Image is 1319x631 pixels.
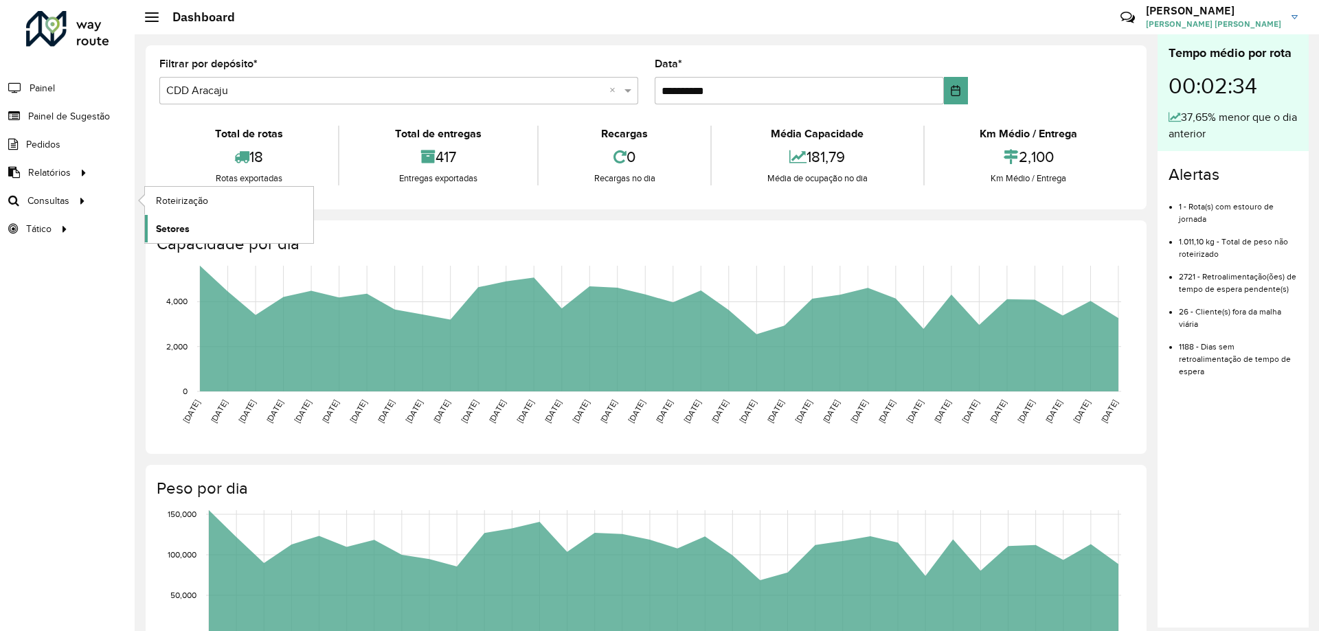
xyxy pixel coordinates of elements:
text: [DATE] [960,398,980,424]
text: [DATE] [487,398,507,424]
text: [DATE] [460,398,480,424]
text: [DATE] [543,398,563,424]
button: Choose Date [944,77,968,104]
div: Média Capacidade [715,126,919,142]
li: 1.011,10 kg - Total de peso não roteirizado [1179,225,1298,260]
div: 417 [343,142,533,172]
text: [DATE] [821,398,841,424]
text: [DATE] [654,398,674,424]
text: 150,000 [168,509,196,518]
text: [DATE] [877,398,897,424]
h3: [PERSON_NAME] [1146,4,1281,17]
span: Setores [156,222,190,236]
span: Painel [30,81,55,95]
div: Km Médio / Entrega [928,126,1129,142]
span: Tático [26,222,52,236]
div: 18 [163,142,335,172]
div: Recargas no dia [542,172,707,185]
h4: Alertas [1169,165,1298,185]
text: [DATE] [627,398,646,424]
text: [DATE] [988,398,1008,424]
text: [DATE] [765,398,785,424]
text: [DATE] [932,398,952,424]
span: Relatórios [28,165,71,180]
li: 2721 - Retroalimentação(ões) de tempo de espera pendente(s) [1179,260,1298,295]
text: [DATE] [738,398,758,424]
h4: Peso por dia [157,479,1133,498]
text: [DATE] [264,398,284,424]
div: Rotas exportadas [163,172,335,185]
h2: Dashboard [159,10,235,25]
text: [DATE] [181,398,201,424]
text: [DATE] [849,398,869,424]
text: [DATE] [293,398,313,424]
text: [DATE] [348,398,368,424]
h4: Capacidade por dia [157,234,1133,254]
text: [DATE] [793,398,813,424]
text: [DATE] [209,398,229,424]
text: [DATE] [237,398,257,424]
text: [DATE] [1044,398,1063,424]
text: 4,000 [166,297,188,306]
div: Tempo médio por rota [1169,44,1298,62]
text: [DATE] [320,398,340,424]
span: Painel de Sugestão [28,109,110,124]
text: [DATE] [598,398,618,424]
div: 0 [542,142,707,172]
text: [DATE] [404,398,424,424]
div: Recargas [542,126,707,142]
text: [DATE] [431,398,451,424]
label: Filtrar por depósito [159,56,258,72]
text: [DATE] [515,398,535,424]
text: [DATE] [1016,398,1036,424]
li: 1188 - Dias sem retroalimentação de tempo de espera [1179,330,1298,378]
a: Contato Rápido [1113,3,1142,32]
li: 26 - Cliente(s) fora da malha viária [1179,295,1298,330]
text: 2,000 [166,342,188,351]
div: 00:02:34 [1169,62,1298,109]
a: Roteirização [145,187,313,214]
div: 181,79 [715,142,919,172]
text: [DATE] [682,398,702,424]
text: [DATE] [710,398,730,424]
div: Km Médio / Entrega [928,172,1129,185]
label: Data [655,56,682,72]
li: 1 - Rota(s) com estouro de jornada [1179,190,1298,225]
text: 50,000 [170,590,196,599]
div: 37,65% menor que o dia anterior [1169,109,1298,142]
text: [DATE] [1072,398,1092,424]
text: 100,000 [168,550,196,559]
div: 2,100 [928,142,1129,172]
text: [DATE] [571,398,591,424]
div: Total de entregas [343,126,533,142]
text: [DATE] [376,398,396,424]
text: [DATE] [905,398,925,424]
span: Consultas [27,194,69,208]
span: Roteirização [156,194,208,208]
text: [DATE] [1099,398,1119,424]
a: Setores [145,215,313,242]
span: [PERSON_NAME] [PERSON_NAME] [1146,18,1281,30]
div: Total de rotas [163,126,335,142]
span: Clear all [609,82,621,99]
text: 0 [183,387,188,395]
div: Média de ocupação no dia [715,172,919,185]
div: Entregas exportadas [343,172,533,185]
span: Pedidos [26,137,60,152]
